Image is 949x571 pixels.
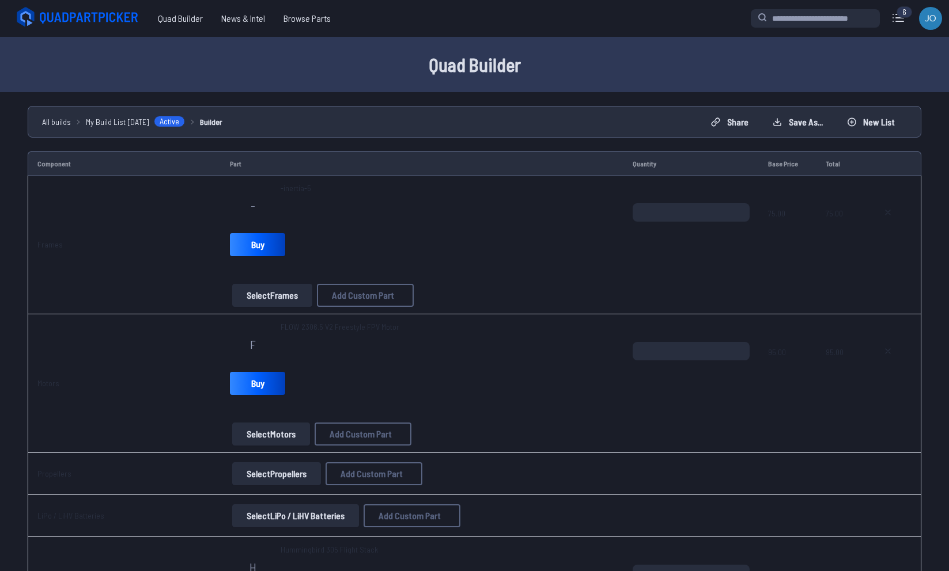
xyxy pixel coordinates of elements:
span: Add Custom Part [341,469,403,478]
a: Propellers [37,469,71,478]
button: Add Custom Part [364,504,460,527]
button: New List [837,113,905,131]
button: Add Custom Part [315,422,411,446]
a: SelectMotors [230,422,312,446]
span: Hummingbird 305 Flight Stack [281,544,378,555]
a: Quad Builder [149,7,212,30]
span: My Build List [DATE] [86,116,149,128]
a: Buy [230,372,285,395]
a: Frames [37,239,63,249]
div: 6 [897,6,912,18]
a: Buy [230,233,285,256]
a: LiPo / LiHV Batteries [37,511,104,520]
span: 75.00 [826,203,855,258]
td: Base Price [759,151,816,176]
span: -inertia-5 [281,182,311,194]
button: Save as... [763,113,833,131]
span: 75.00 [768,203,807,258]
img: User [919,7,942,30]
span: 95.00 [826,342,855,397]
td: Total [816,151,864,176]
h1: Quad Builder [106,51,844,78]
span: Add Custom Part [332,291,394,300]
span: Add Custom Part [330,429,392,439]
a: Motors [37,378,59,388]
a: My Build List [DATE]Active [86,116,185,128]
span: FLOW 2306.5 V2 Freestyle FPV Motor [281,321,399,333]
span: Add Custom Part [379,511,441,520]
button: Share [701,113,758,131]
td: Quantity [623,151,759,176]
a: SelectPropellers [230,462,323,485]
a: Browse Parts [274,7,340,30]
button: SelectPropellers [232,462,321,485]
span: Active [154,116,185,127]
span: 95.00 [768,342,807,397]
button: Add Custom Part [317,284,414,307]
a: News & Intel [212,7,274,30]
a: SelectFrames [230,284,315,307]
button: SelectFrames [232,284,312,307]
button: SelectMotors [232,422,310,446]
span: - [251,200,255,211]
span: F [250,338,256,350]
a: Builder [200,116,222,128]
td: Part [221,151,623,176]
td: Component [28,151,221,176]
button: SelectLiPo / LiHV Batteries [232,504,359,527]
a: SelectLiPo / LiHV Batteries [230,504,361,527]
button: Add Custom Part [326,462,422,485]
a: All builds [42,116,71,128]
